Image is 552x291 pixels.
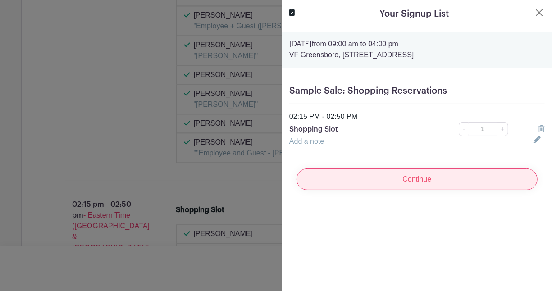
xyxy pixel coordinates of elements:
a: Add a note [289,137,324,145]
strong: [DATE] [289,41,312,48]
a: + [497,122,508,136]
input: Continue [297,168,538,190]
h5: Sample Sale: Shopping Reservations [289,86,545,96]
a: - [459,122,469,136]
p: from 09:00 am to 04:00 pm [289,39,545,50]
button: Close [534,7,545,18]
p: VF Greensboro, [STREET_ADDRESS] [289,50,545,60]
p: Shopping Slot [289,124,434,135]
h5: Your Signup List [380,7,449,21]
div: 02:15 PM - 02:50 PM [284,111,550,122]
